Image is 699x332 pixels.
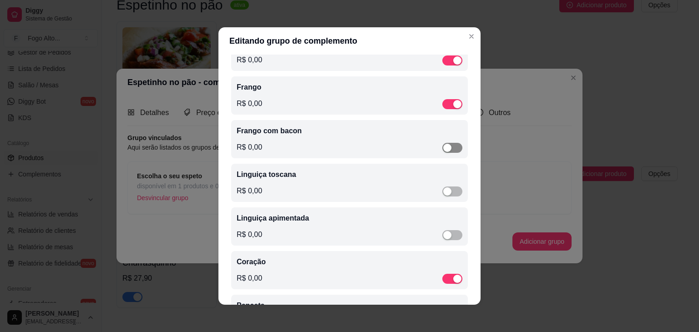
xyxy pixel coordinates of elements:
p: Panceta [237,300,462,311]
p: R$ 0,00 [237,55,262,65]
p: R$ 0,00 [237,273,262,284]
header: Editando grupo de complemento [218,27,481,55]
button: Close [464,29,479,44]
p: Linguiça apimentada [237,213,462,224]
p: R$ 0,00 [237,142,262,153]
p: Coração [237,257,462,267]
p: R$ 0,00 [237,98,262,109]
p: Linguiça toscana [237,169,462,180]
p: R$ 0,00 [237,186,262,196]
p: Frango com bacon [237,126,462,136]
p: R$ 0,00 [237,229,262,240]
p: Frango [237,82,462,93]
